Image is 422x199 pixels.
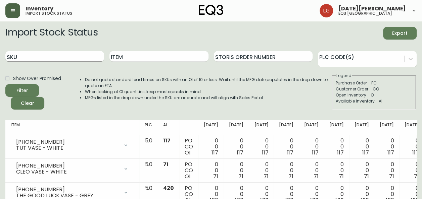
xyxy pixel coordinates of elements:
span: 117 [387,149,394,156]
div: 0 0 [329,138,344,156]
div: 0 0 [405,161,419,180]
div: 0 0 [204,138,218,156]
th: [DATE] [274,120,299,135]
div: CLEO VASE - WHITE [16,169,119,175]
li: Do not quote standard lead times on SKUs with an OI of 10 or less. Wait until the MFG date popula... [85,77,331,89]
th: [DATE] [224,120,249,135]
th: [DATE] [198,120,224,135]
span: [DATE][PERSON_NAME] [338,6,406,11]
div: [PHONE_NUMBER] [16,187,119,193]
span: 117 [212,149,218,156]
span: OI [185,149,190,156]
span: Export [388,29,411,38]
th: AI [158,120,179,135]
div: TUT VASE - WHITE [16,145,119,151]
div: 0 0 [379,161,394,180]
span: 117 [412,149,419,156]
span: 420 [163,184,174,192]
div: 0 0 [304,161,319,180]
span: 117 [163,137,171,144]
span: 117 [312,149,319,156]
span: 71 [339,173,344,180]
div: [PHONE_NUMBER] [16,163,119,169]
span: 117 [287,149,293,156]
span: 71 [364,173,369,180]
span: 71 [414,173,419,180]
div: 0 0 [379,138,394,156]
span: Clear [16,99,39,108]
span: 117 [262,149,269,156]
th: Item [5,120,139,135]
span: 71 [163,160,169,168]
img: 2638f148bab13be18035375ceda1d187 [320,4,333,17]
div: PO CO [185,138,193,156]
div: 0 0 [355,138,369,156]
span: 117 [337,149,344,156]
span: Show Over Promised [13,75,61,82]
button: Clear [11,97,44,110]
th: [DATE] [249,120,274,135]
th: [DATE] [349,120,374,135]
div: Open Inventory - OI [336,92,412,98]
h2: Import Stock Status [5,27,98,40]
span: 71 [314,173,319,180]
th: [DATE] [374,120,399,135]
div: Purchase Order - PO [336,80,412,86]
h5: eq3 [GEOGRAPHIC_DATA] [338,11,392,15]
td: 5.0 [139,135,158,159]
h5: import stock status [26,11,72,15]
img: logo [199,5,224,15]
div: 0 0 [304,138,319,156]
li: MFGs listed in the drop down under the SKU are accurate and will align with Sales Portal. [85,95,331,101]
div: 0 0 [229,138,243,156]
div: 0 0 [254,161,269,180]
div: 0 0 [254,138,269,156]
div: Customer Order - CO [336,86,412,92]
div: [PHONE_NUMBER]CLEO VASE - WHITE [11,161,134,176]
div: 0 0 [204,161,218,180]
th: [DATE] [299,120,324,135]
span: 117 [362,149,369,156]
li: When looking at OI quantities, keep masterpacks in mind. [85,89,331,95]
span: 117 [237,149,243,156]
button: Export [383,27,417,40]
td: 5.0 [139,159,158,183]
div: Available Inventory - AI [336,98,412,104]
legend: Legend [336,73,352,79]
div: [PHONE_NUMBER]TUT VASE - WHITE [11,138,134,152]
div: 0 0 [229,161,243,180]
div: THE GOOD LUCK VASE - GREY [16,193,119,199]
button: Filter [5,84,39,97]
div: 0 0 [355,161,369,180]
span: OI [185,173,190,180]
span: 71 [213,173,218,180]
th: [DATE] [324,120,349,135]
th: PLC [139,120,158,135]
span: 71 [389,173,394,180]
div: 0 0 [279,138,293,156]
div: 0 0 [279,161,293,180]
span: 71 [288,173,293,180]
div: [PHONE_NUMBER] [16,139,119,145]
span: Inventory [26,6,53,11]
span: 71 [238,173,243,180]
span: 71 [264,173,269,180]
div: PO CO [185,161,193,180]
div: 0 0 [405,138,419,156]
div: 0 0 [329,161,344,180]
